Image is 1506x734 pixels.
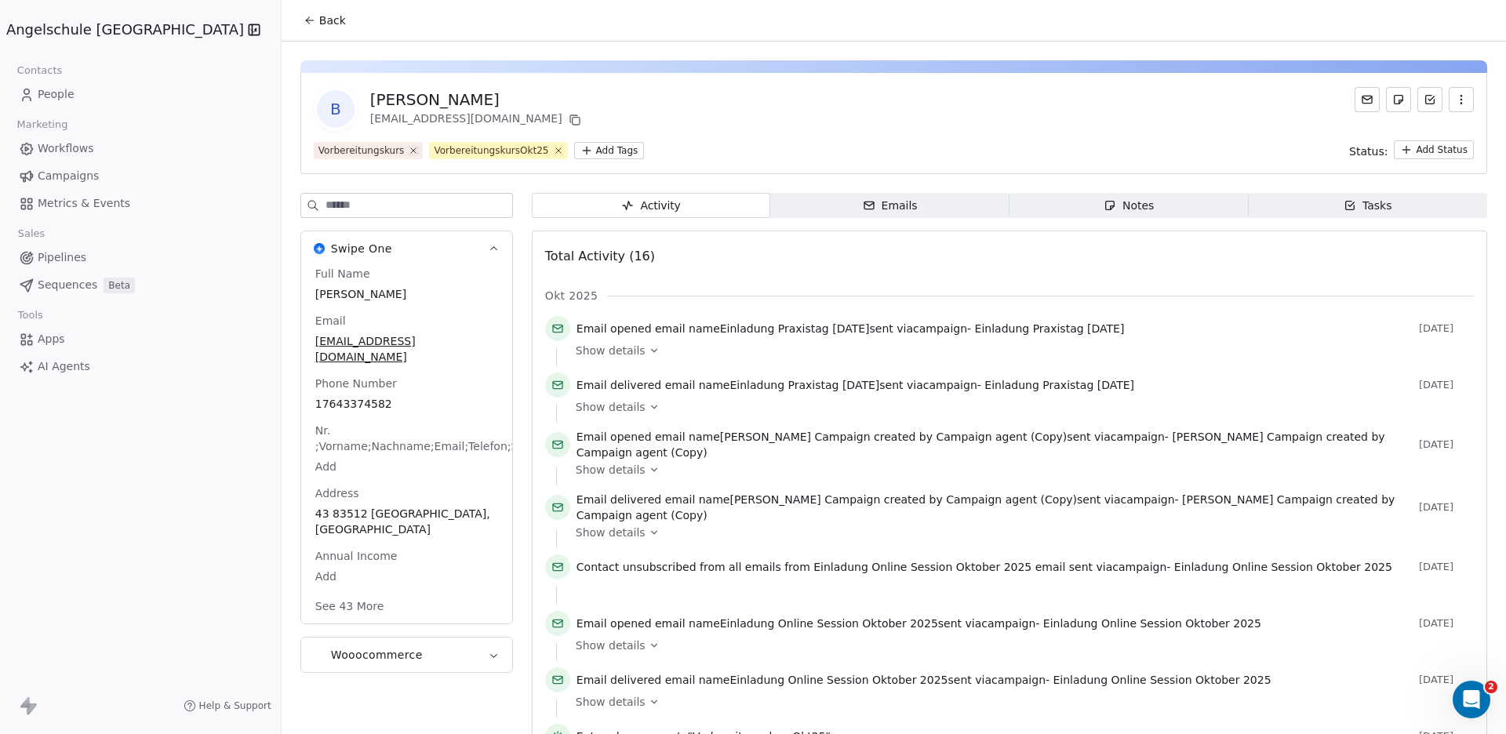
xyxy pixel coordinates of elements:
span: Einladung Praxistag [DATE] [975,322,1125,335]
span: from all emails from email sent via campaign - [577,559,1392,575]
button: Back [294,6,355,35]
a: SequencesBeta [13,272,268,298]
div: Swipe OneSwipe One [301,266,512,623]
button: Add Status [1394,140,1474,159]
span: Show details [576,462,646,478]
span: Einladung Online Session Oktober 2025 [729,674,948,686]
span: 2 [1485,681,1497,693]
span: Wooocommerce [331,647,423,663]
img: Swipe One [314,243,325,254]
span: Einladung Praxistag [DATE] [984,379,1134,391]
span: [DATE] [1419,674,1474,686]
span: Marketing [10,113,75,136]
span: 17643374582 [315,396,498,412]
span: [DATE] [1419,379,1474,391]
span: People [38,86,75,103]
div: Emails [863,198,918,214]
span: Campaigns [38,168,99,184]
span: email name sent via campaign - [577,492,1413,523]
span: Einladung Praxistag [DATE] [720,322,870,335]
span: [DATE] [1419,501,1474,514]
span: Einladung Online Session Oktober 2025 [1174,561,1392,573]
span: Einladung Praxistag [DATE] [729,379,879,391]
span: 43 83512 [GEOGRAPHIC_DATA], [GEOGRAPHIC_DATA] [315,506,498,537]
span: Address [312,485,362,501]
a: People [13,82,268,107]
span: Total Activity (16) [545,249,655,263]
span: [DATE] [1419,438,1474,451]
span: [PERSON_NAME] Campaign created by Campaign agent (Copy) [720,431,1068,443]
span: Email opened [577,322,652,335]
span: Einladung Online Session Oktober 2025 [720,617,938,630]
span: [DATE] [1419,617,1474,630]
span: Swipe One [331,241,392,256]
span: [PERSON_NAME] [315,286,498,302]
span: Einladung Online Session Oktober 2025 [1053,674,1271,686]
a: Show details [576,525,1463,540]
div: VorbereitungskursOkt25 [434,144,548,158]
button: Angelschule [GEOGRAPHIC_DATA] [19,16,223,43]
a: Help & Support [184,699,271,712]
span: Back [319,13,346,28]
span: email name sent via campaign - [577,616,1261,631]
span: [DATE] [1419,561,1474,573]
a: Campaigns [13,163,268,189]
span: Add [315,569,498,584]
span: Tools [11,303,49,327]
span: Contact unsubscribed [577,561,697,573]
button: WooocommerceWooocommerce [301,638,512,672]
img: Wooocommerce [314,649,325,660]
span: email name sent via campaign - [577,429,1413,460]
a: Show details [576,638,1463,653]
a: Metrics & Events [13,191,268,216]
span: Add [315,459,498,474]
span: Sequences [38,277,97,293]
button: Add Tags [574,142,645,159]
button: Swipe OneSwipe One [301,231,512,266]
span: Full Name [312,266,373,282]
a: Show details [576,694,1463,710]
span: Beta [104,278,135,293]
span: Phone Number [312,376,400,391]
span: AI Agents [38,358,90,375]
span: Email delivered [577,493,661,506]
div: Notes [1104,198,1154,214]
a: Workflows [13,136,268,162]
span: Show details [576,694,646,710]
span: Help & Support [199,699,271,712]
span: [PERSON_NAME] Campaign created by Campaign agent (Copy) [729,493,1077,506]
span: Annual Income [312,548,401,564]
a: Apps [13,326,268,352]
iframe: Intercom live chat [1453,681,1490,718]
a: Show details [576,343,1463,358]
div: [PERSON_NAME] [370,89,584,111]
div: [EMAIL_ADDRESS][DOMAIN_NAME] [370,111,584,129]
a: AI Agents [13,354,268,380]
span: Email opened [577,431,652,443]
span: Apps [38,331,65,347]
div: Tasks [1344,198,1392,214]
span: Email opened [577,617,652,630]
span: email name sent via campaign - [577,321,1125,336]
span: [DATE] [1419,322,1474,335]
span: Show details [576,343,646,358]
span: Status: [1349,144,1388,159]
span: Email delivered [577,674,661,686]
span: Nr. ;Vorname;Nachname;Email;Telefon;StraßE [312,423,551,454]
span: Workflows [38,140,94,157]
span: email name sent via campaign - [577,672,1271,688]
span: Einladung Online Session Oktober 2025 [813,561,1031,573]
span: Einladung Online Session Oktober 2025 [1043,617,1261,630]
span: Angelschule [GEOGRAPHIC_DATA] [6,20,244,40]
button: See 43 More [306,592,394,620]
span: Pipelines [38,249,86,266]
a: Pipelines [13,245,268,271]
a: Show details [576,462,1463,478]
span: Okt 2025 [545,288,598,303]
span: Show details [576,525,646,540]
a: Show details [576,399,1463,415]
div: Vorbereitungskurs [318,144,405,158]
span: B [317,90,355,128]
span: Email [312,313,349,329]
span: Show details [576,399,646,415]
